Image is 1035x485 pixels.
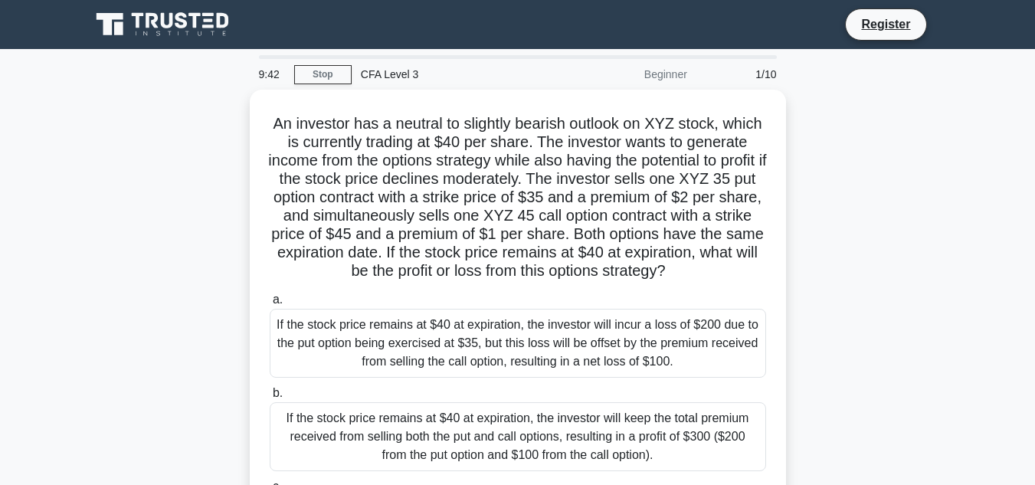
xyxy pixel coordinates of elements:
a: Register [852,15,919,34]
div: If the stock price remains at $40 at expiration, the investor will incur a loss of $200 due to th... [270,309,766,378]
span: b. [273,386,283,399]
div: 1/10 [696,59,786,90]
span: a. [273,293,283,306]
div: If the stock price remains at $40 at expiration, the investor will keep the total premium receive... [270,402,766,471]
a: Stop [294,65,352,84]
div: Beginner [562,59,696,90]
div: CFA Level 3 [352,59,562,90]
div: 9:42 [250,59,294,90]
h5: An investor has a neutral to slightly bearish outlook on XYZ stock, which is currently trading at... [268,114,768,281]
